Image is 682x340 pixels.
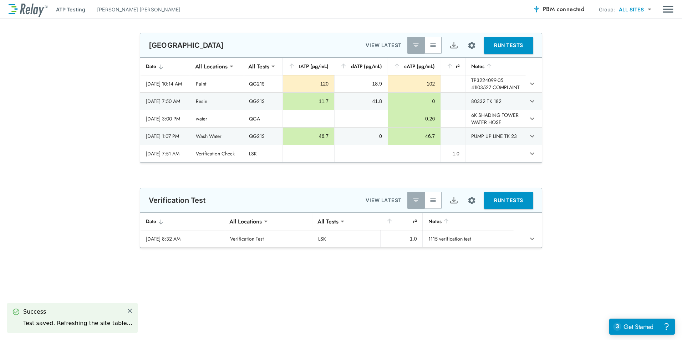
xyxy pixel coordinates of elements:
[146,150,184,157] div: [DATE] 7:51 AM
[12,308,20,315] img: Success
[224,214,267,228] div: All Locations
[340,80,382,87] div: 18.9
[97,6,180,13] p: [PERSON_NAME] [PERSON_NAME]
[447,150,459,157] div: 1.0
[23,308,132,316] div: Success
[190,93,243,110] td: Resin
[243,128,283,145] td: QG21S
[190,145,243,162] td: Verification Check
[526,95,538,107] button: expand row
[465,110,525,127] td: 6K SHADING TOWER WATER HOSE
[446,62,459,71] div: r²
[366,41,402,50] p: VIEW LATEST
[190,59,233,73] div: All Locations
[146,115,184,122] div: [DATE] 3:00 PM
[312,214,343,228] div: All Tests
[190,75,243,92] td: Paint
[467,41,476,50] img: Settings Icon
[609,319,675,335] iframe: Resource center
[465,128,525,145] td: PUMP UP LINE TK 23
[146,133,184,140] div: [DATE] 1:07 PM
[526,148,538,160] button: expand row
[312,230,380,247] td: LSK
[289,98,329,105] div: 11.7
[445,192,462,209] button: Export
[412,42,419,49] img: Latest
[599,6,615,13] p: Group:
[140,58,542,163] table: sticky table
[386,217,417,226] div: r²
[484,37,533,54] button: RUN TESTS
[526,78,538,90] button: expand row
[462,36,481,55] button: Site setup
[533,6,540,13] img: Connected Icon
[140,213,224,230] th: Date
[149,41,224,50] p: [GEOGRAPHIC_DATA]
[449,41,458,50] img: Export Icon
[467,196,476,205] img: Settings Icon
[140,58,190,75] th: Date
[422,230,513,247] td: 1115 verification test
[445,37,462,54] button: Export
[366,196,402,205] p: VIEW LATEST
[243,145,283,162] td: LSK
[394,80,435,87] div: 102
[146,235,219,242] div: [DATE] 8:32 AM
[663,2,673,16] button: Main menu
[484,192,533,209] button: RUN TESTS
[289,133,329,140] div: 46.7
[526,113,538,125] button: expand row
[288,62,329,71] div: tATP (pg/mL)
[393,62,435,71] div: cATP (pg/mL)
[471,62,520,71] div: Notes
[394,98,435,105] div: 0
[149,196,206,205] p: Verification Test
[243,110,283,127] td: QGA
[140,213,542,248] table: sticky table
[526,130,538,142] button: expand row
[428,217,507,226] div: Notes
[340,133,382,140] div: 0
[394,115,435,122] div: 0.26
[9,2,47,17] img: LuminUltra Relay
[190,110,243,127] td: water
[224,230,312,247] td: Verification Test
[340,62,382,71] div: dATP (pg/mL)
[289,80,329,87] div: 120
[23,319,132,328] div: Test saved. Refreshing the site table...
[429,197,437,204] img: View All
[462,191,481,210] button: Site setup
[394,133,435,140] div: 46.7
[543,4,584,14] span: PBM
[243,75,283,92] td: QG21S
[146,98,184,105] div: [DATE] 7:50 AM
[127,308,133,314] img: Close Icon
[663,2,673,16] img: Drawer Icon
[190,128,243,145] td: Wash Water
[449,196,458,205] img: Export Icon
[146,80,184,87] div: [DATE] 10:14 AM
[243,59,274,73] div: All Tests
[465,93,525,110] td: 80332 TK 182
[243,93,283,110] td: QG21S
[530,2,587,16] button: PBM connected
[429,42,437,49] img: View All
[412,197,419,204] img: Latest
[386,235,417,242] div: 1.0
[465,75,525,92] td: TP3224099-05 41I03527 COMPLAINT
[526,233,538,245] button: expand row
[56,6,85,13] p: ATP Testing
[557,5,585,13] span: connected
[340,98,382,105] div: 41.8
